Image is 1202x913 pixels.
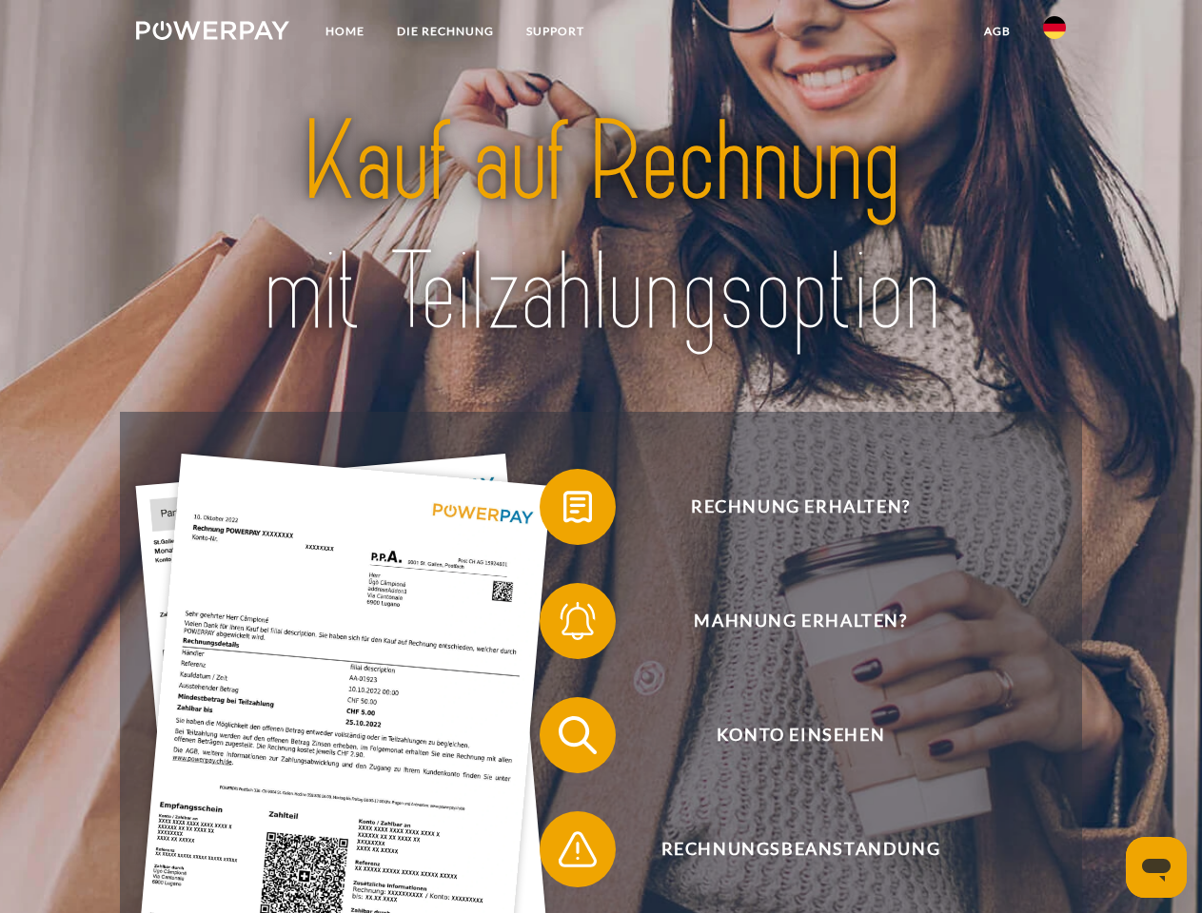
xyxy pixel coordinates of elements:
button: Rechnung erhalten? [540,469,1035,545]
img: qb_warning.svg [554,826,601,873]
img: qb_search.svg [554,711,601,759]
a: SUPPORT [510,14,601,49]
img: title-powerpay_de.svg [182,91,1020,364]
a: Home [309,14,381,49]
span: Rechnung erhalten? [567,469,1034,545]
a: agb [968,14,1027,49]
span: Mahnung erhalten? [567,583,1034,659]
img: qb_bell.svg [554,597,601,645]
img: de [1043,16,1066,39]
a: DIE RECHNUNG [381,14,510,49]
button: Rechnungsbeanstandung [540,811,1035,887]
img: logo-powerpay-white.svg [136,21,289,40]
button: Mahnung erhalten? [540,583,1035,659]
span: Konto einsehen [567,697,1034,773]
img: qb_bill.svg [554,483,601,531]
iframe: Schaltfläche zum Öffnen des Messaging-Fensters [1126,837,1187,898]
button: Konto einsehen [540,697,1035,773]
span: Rechnungsbeanstandung [567,811,1034,887]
